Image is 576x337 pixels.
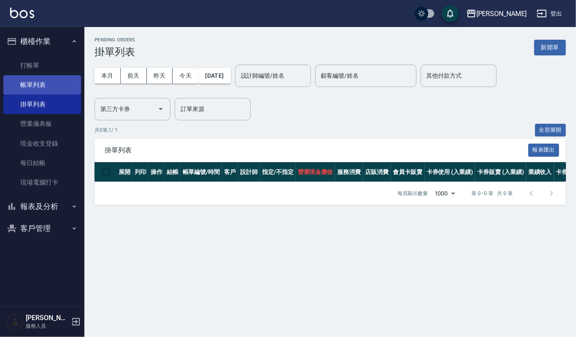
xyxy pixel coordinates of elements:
[116,162,133,182] th: 展開
[147,68,173,84] button: 昨天
[534,43,566,51] a: 新開單
[3,217,81,239] button: 客戶管理
[533,6,566,22] button: 登出
[154,102,168,116] button: Open
[238,162,260,182] th: 設計師
[26,322,69,330] p: 服務人員
[391,162,425,182] th: 會員卡販賣
[222,162,238,182] th: 客戶
[149,162,165,182] th: 操作
[105,146,528,155] span: 掛單列表
[95,68,121,84] button: 本月
[3,196,81,217] button: 報表及分析
[3,114,81,133] a: 營業儀表板
[260,162,296,182] th: 指定/不指定
[3,56,81,75] a: 打帳單
[463,5,530,22] button: [PERSON_NAME]
[398,190,428,197] p: 每頁顯示數量
[472,190,513,197] p: 第 0–0 筆 共 0 筆
[198,68,230,84] button: [DATE]
[476,8,527,19] div: [PERSON_NAME]
[165,162,181,182] th: 結帳
[296,162,335,182] th: 營業現金應收
[95,37,135,43] h2: Pending Orders
[475,162,526,182] th: 卡券販賣 (入業績)
[121,68,147,84] button: 前天
[535,124,566,137] button: 全部展開
[442,5,459,22] button: save
[95,126,118,134] p: 共 0 筆, 1 / 1
[7,313,24,330] img: Person
[173,68,198,84] button: 今天
[133,162,149,182] th: 列印
[3,134,81,153] a: 現金收支登錄
[526,162,554,182] th: 業績收入
[95,46,135,58] h3: 掛單列表
[528,144,560,157] button: 報表匯出
[3,75,81,95] a: 帳單列表
[431,182,458,205] div: 1000
[3,173,81,192] a: 現場電腦打卡
[3,95,81,114] a: 掛單列表
[335,162,363,182] th: 服務消費
[528,146,560,154] a: 報表匯出
[3,30,81,52] button: 櫃檯作業
[534,40,566,55] button: 新開單
[181,162,222,182] th: 帳單編號/時間
[3,153,81,173] a: 每日結帳
[425,162,476,182] th: 卡券使用 (入業績)
[26,314,69,322] h5: [PERSON_NAME]
[10,8,34,18] img: Logo
[363,162,391,182] th: 店販消費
